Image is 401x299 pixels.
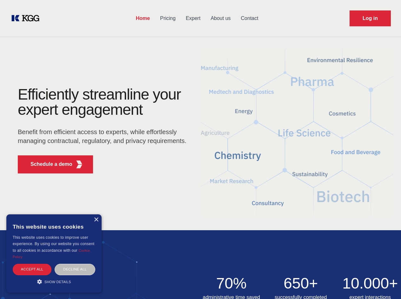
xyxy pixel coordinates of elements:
div: This website uses cookies [13,219,95,234]
p: Schedule a demo [30,160,72,168]
a: Cookie Policy [13,249,90,259]
a: Pricing [155,10,181,27]
div: Show details [13,278,95,285]
a: KOL Knowledge Platform: Talk to Key External Experts (KEE) [10,13,44,23]
a: About us [205,10,236,27]
span: This website uses cookies to improve user experience. By using our website you consent to all coo... [13,235,94,253]
a: Expert [181,10,205,27]
a: Contact [236,10,264,27]
h2: 70% [201,276,263,291]
div: Close [94,218,98,222]
span: Show details [44,280,71,284]
div: Accept all [13,264,51,275]
img: KGG Fifth Element RED [75,160,83,168]
a: Request Demo [350,10,391,26]
img: KGG Fifth Element RED [201,41,394,224]
a: Home [131,10,155,27]
h2: 650+ [270,276,332,291]
p: Benefit from efficient access to experts, while effortlessly managing contractual, regulatory, an... [18,127,190,145]
h1: Efficiently streamline your expert engagement [18,87,190,117]
button: Schedule a demoKGG Fifth Element RED [18,155,93,173]
div: Decline all [55,264,95,275]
